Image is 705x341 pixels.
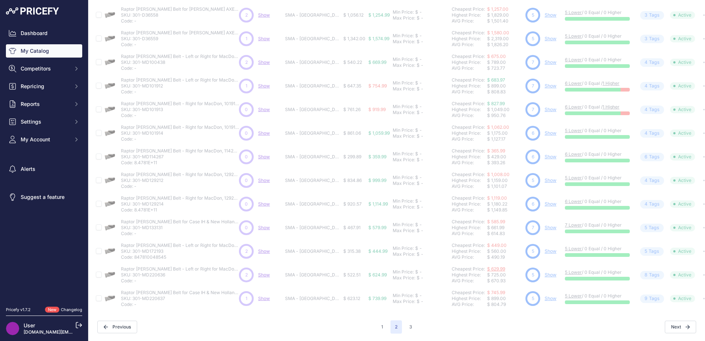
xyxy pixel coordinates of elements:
[452,59,487,65] div: Highest Price:
[258,12,270,18] span: Show
[487,89,522,95] div: $ 808.83
[545,225,556,230] a: Show
[487,266,505,272] a: $ 629.99
[405,320,417,334] button: Go to page 3
[418,175,422,180] div: -
[417,86,420,92] div: $
[368,12,390,18] span: $ 1,254.99
[565,128,630,134] p: / 0 Equal / 0 Higher
[6,44,82,58] a: My Catalog
[640,11,664,20] span: Tag
[452,266,485,272] a: Cheapest Price:
[393,39,415,45] div: Max Price:
[258,225,270,230] span: Show
[670,153,695,161] span: Active
[418,198,422,204] div: -
[657,59,660,66] span: s
[393,133,415,139] div: Max Price:
[121,18,239,24] p: Code: -
[258,296,270,301] a: Show
[640,200,664,209] span: Tag
[670,130,695,137] span: Active
[343,107,361,112] span: $ 761.26
[657,83,660,90] span: s
[565,80,630,86] p: / 0 Equal /
[487,242,507,248] a: $ 449.00
[487,77,505,83] a: $ 683.97
[6,133,82,146] button: My Account
[420,15,423,21] div: -
[258,178,270,183] a: Show
[545,12,556,18] a: Show
[657,177,660,184] span: s
[545,107,556,112] a: Show
[417,110,420,116] div: $
[452,242,485,248] a: Cheapest Price:
[368,130,390,136] span: $ 1,059.99
[285,83,340,89] p: SMA - [GEOGRAPHIC_DATA], [GEOGRAPHIC_DATA]
[420,62,423,68] div: -
[452,124,485,130] a: Cheapest Price:
[121,183,239,189] p: Code: -
[670,177,695,184] span: Active
[417,15,420,21] div: $
[565,104,582,110] a: 6 Lower
[121,160,239,166] p: Code: 8.4781E+11
[645,83,647,90] span: 4
[245,154,248,160] span: 0
[258,201,270,207] a: Show
[121,42,239,48] p: Code: -
[368,178,386,183] span: $ 999.99
[258,154,270,159] a: Show
[565,33,582,39] a: 5 Lower
[452,77,485,83] a: Cheapest Price:
[657,35,660,42] span: s
[393,9,414,15] div: Min Price:
[418,127,422,133] div: -
[452,290,485,295] a: Cheapest Price:
[545,154,556,159] a: Show
[452,178,487,183] div: Highest Price:
[6,27,82,40] a: Dashboard
[258,83,270,89] a: Show
[657,106,660,113] span: s
[452,183,487,189] div: AVG Price:
[452,18,487,24] div: AVG Price:
[343,83,361,89] span: $ 647.35
[487,172,510,177] a: $ 1,008.00
[285,36,340,42] p: SMA - [GEOGRAPHIC_DATA], [GEOGRAPHIC_DATA]
[393,80,414,86] div: Min Price:
[285,201,340,207] p: SMA - [GEOGRAPHIC_DATA], [GEOGRAPHIC_DATA]
[645,130,647,137] span: 4
[21,65,69,72] span: Competitors
[452,148,485,154] a: Cheapest Price:
[602,104,619,110] a: 1 Higher
[420,157,423,163] div: -
[565,293,582,299] a: 5 Lower
[343,12,364,18] span: $ 1,056.12
[452,42,487,48] div: AVG Price:
[258,59,270,65] a: Show
[343,59,362,65] span: $ 540.22
[415,33,418,39] div: $
[121,130,239,136] p: SKU: 301-MD101914
[452,172,485,177] a: Cheapest Price:
[393,157,415,163] div: Max Price:
[487,219,505,224] a: $ 585.99
[452,12,487,18] div: Highest Price:
[545,201,556,207] a: Show
[393,86,415,92] div: Max Price:
[343,178,362,183] span: $ 834.86
[6,27,82,298] nav: Sidebar
[487,154,506,159] span: $ 429.00
[6,80,82,93] button: Repricing
[670,82,695,90] span: Active
[452,136,487,142] div: AVG Price:
[452,154,487,160] div: Highest Price:
[487,12,509,18] span: $ 1,829.00
[393,110,415,116] div: Max Price:
[418,80,422,86] div: -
